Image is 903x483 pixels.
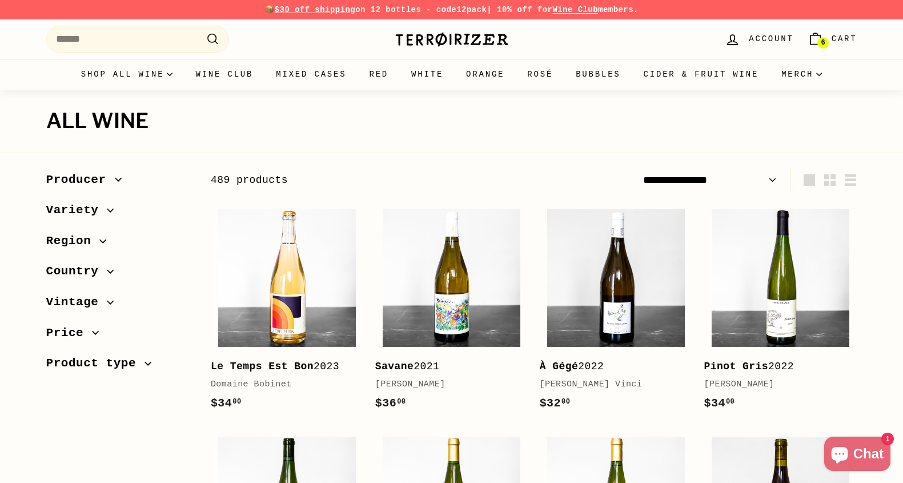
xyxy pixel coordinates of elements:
button: Product type [46,351,192,382]
a: Cider & Fruit Wine [632,59,770,90]
a: White [400,59,455,90]
a: Red [358,59,400,90]
div: [PERSON_NAME] Vinci [540,378,681,392]
div: 2021 [375,358,517,375]
span: Product type [46,354,145,373]
a: Bubbles [564,59,632,90]
a: Mixed Cases [264,59,358,90]
a: Pinot Gris2022[PERSON_NAME] [704,201,857,424]
b: Pinot Gris [704,361,769,372]
span: 6 [821,39,825,47]
sup: 00 [561,398,570,406]
b: Le Temps Est Bon [211,361,314,372]
span: Country [46,262,107,281]
span: $32 [540,397,571,410]
span: Cart [832,33,857,45]
div: 2022 [704,358,846,375]
div: [PERSON_NAME] [704,378,846,392]
button: Variety [46,198,192,229]
inbox-online-store-chat: Shopify online store chat [821,437,894,474]
a: Orange [455,59,516,90]
span: Region [46,231,100,251]
b: À Gégé [540,361,579,372]
sup: 00 [726,398,735,406]
a: Account [718,22,800,56]
a: Wine Club [184,59,264,90]
div: Primary [23,59,880,90]
button: Price [46,321,192,352]
button: Region [46,229,192,260]
summary: Merch [770,59,833,90]
sup: 00 [397,398,406,406]
span: $36 [375,397,406,410]
button: Vintage [46,290,192,321]
button: Country [46,259,192,290]
span: Producer [46,170,115,190]
div: 489 products [211,172,534,189]
h1: All wine [46,110,857,133]
a: Rosé [516,59,564,90]
button: Producer [46,167,192,198]
div: 2023 [211,358,352,375]
div: 2022 [540,358,681,375]
a: Savane2021[PERSON_NAME] [375,201,528,424]
span: Vintage [46,293,107,312]
span: Account [749,33,793,45]
span: $34 [704,397,735,410]
span: Variety [46,201,107,220]
b: Savane [375,361,414,372]
span: $34 [211,397,242,410]
sup: 00 [232,398,241,406]
p: 📦 on 12 bottles - code | 10% off for members. [46,3,857,16]
span: $30 off shipping [275,5,356,14]
span: Price [46,324,93,343]
a: Cart [801,22,864,56]
div: Domaine Bobinet [211,378,352,392]
summary: Shop all wine [70,59,184,90]
a: Wine Club [552,5,598,14]
a: À Gégé2022[PERSON_NAME] Vinci [540,201,693,424]
a: Le Temps Est Bon2023Domaine Bobinet [211,201,364,424]
strong: 12pack [456,5,487,14]
div: [PERSON_NAME] [375,378,517,392]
